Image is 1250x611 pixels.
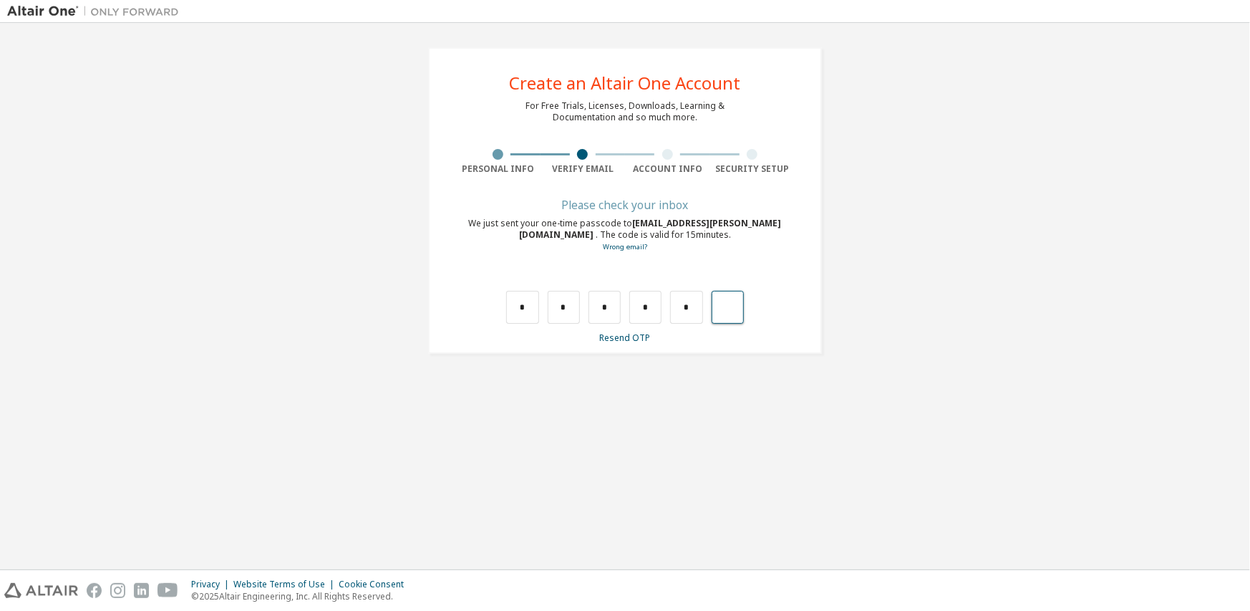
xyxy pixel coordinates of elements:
div: Please check your inbox [455,201,795,209]
div: We just sent your one-time passcode to . The code is valid for 15 minutes. [455,218,795,253]
img: instagram.svg [110,583,125,598]
a: Go back to the registration form [603,242,647,251]
div: Personal Info [455,163,541,175]
div: Security Setup [710,163,795,175]
span: [EMAIL_ADDRESS][PERSON_NAME][DOMAIN_NAME] [519,217,782,241]
div: For Free Trials, Licenses, Downloads, Learning & Documentation and so much more. [525,100,725,123]
img: linkedin.svg [134,583,149,598]
div: Create an Altair One Account [510,74,741,92]
img: youtube.svg [158,583,178,598]
p: © 2025 Altair Engineering, Inc. All Rights Reserved. [191,590,412,602]
img: altair_logo.svg [4,583,78,598]
div: Cookie Consent [339,579,412,590]
img: Altair One [7,4,186,19]
div: Privacy [191,579,233,590]
img: facebook.svg [87,583,102,598]
a: Resend OTP [600,332,651,344]
div: Account Info [625,163,710,175]
div: Verify Email [541,163,626,175]
div: Website Terms of Use [233,579,339,590]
